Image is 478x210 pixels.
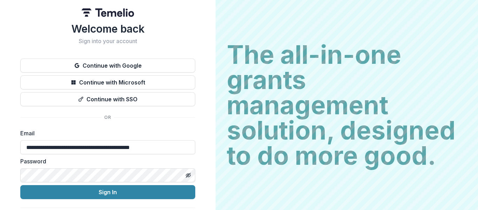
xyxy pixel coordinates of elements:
button: Sign In [20,185,195,199]
button: Continue with SSO [20,92,195,106]
h2: Sign into your account [20,38,195,45]
button: Toggle password visibility [183,170,194,181]
h1: Welcome back [20,22,195,35]
label: Email [20,129,191,137]
button: Continue with Microsoft [20,75,195,89]
button: Continue with Google [20,59,195,73]
img: Temelio [82,8,134,17]
label: Password [20,157,191,165]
